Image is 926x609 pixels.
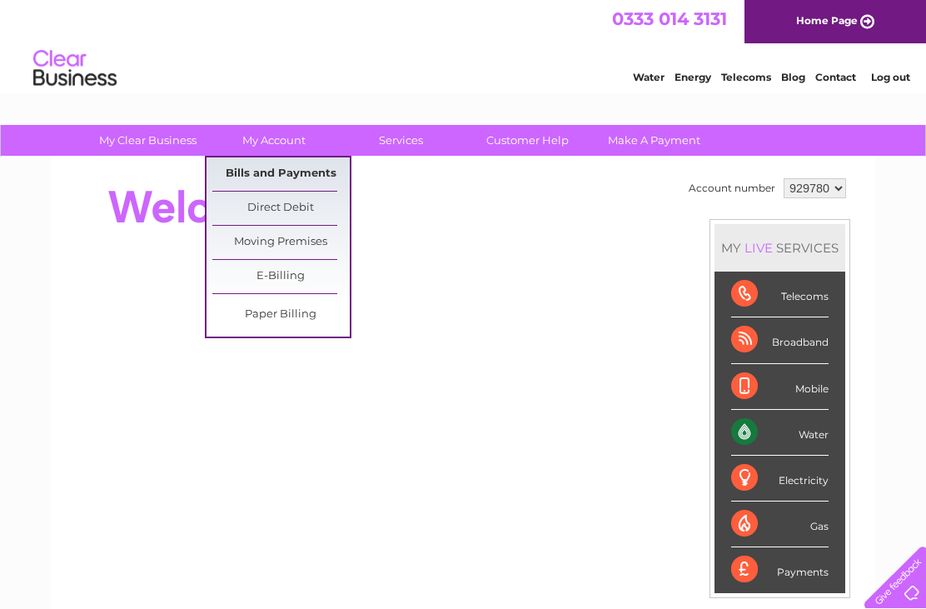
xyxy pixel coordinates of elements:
[612,8,727,29] a: 0333 014 3131
[815,71,856,83] a: Contact
[212,298,350,332] a: Paper Billing
[871,71,910,83] a: Log out
[633,71,665,83] a: Water
[685,174,779,202] td: Account number
[212,260,350,293] a: E-Billing
[781,71,805,83] a: Blog
[71,9,858,81] div: Clear Business is a trading name of Verastar Limited (registered in [GEOGRAPHIC_DATA] No. 3667643...
[585,125,723,156] a: Make A Payment
[741,240,776,256] div: LIVE
[714,224,845,272] div: MY SERVICES
[675,71,711,83] a: Energy
[79,125,217,156] a: My Clear Business
[332,125,470,156] a: Services
[731,410,829,456] div: Water
[731,364,829,410] div: Mobile
[32,43,117,94] img: logo.png
[731,317,829,363] div: Broadband
[731,272,829,317] div: Telecoms
[212,226,350,259] a: Moving Premises
[731,547,829,592] div: Payments
[731,502,829,547] div: Gas
[721,71,771,83] a: Telecoms
[212,192,350,225] a: Direct Debit
[731,456,829,502] div: Electricity
[212,157,350,191] a: Bills and Payments
[206,125,343,156] a: My Account
[459,125,596,156] a: Customer Help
